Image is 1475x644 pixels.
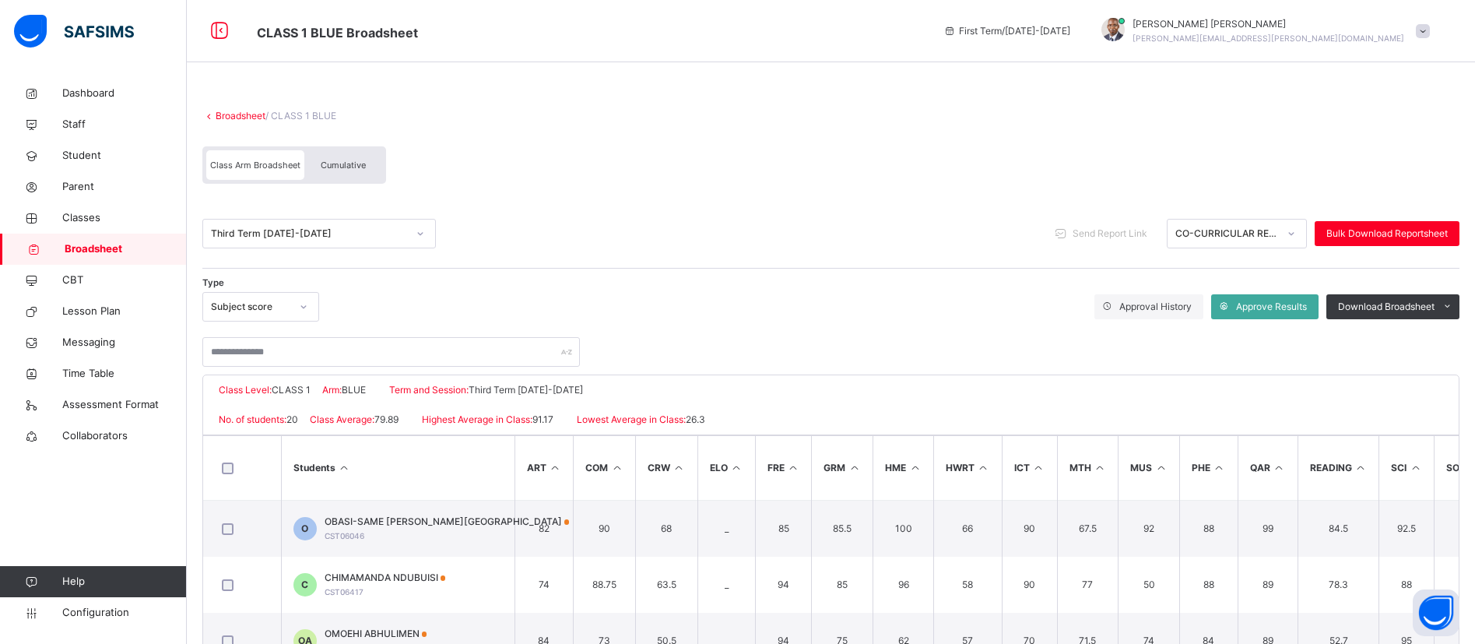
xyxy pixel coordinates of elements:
span: Assessment Format [62,397,187,413]
span: Send Report Link [1073,227,1147,241]
th: MTH [1057,436,1119,501]
span: O [301,522,308,536]
th: QAR [1238,436,1298,501]
td: 99 [1238,501,1298,558]
div: CO-CURRICULAR REPORT [1175,227,1278,241]
span: Student [62,148,187,164]
i: Sort in Ascending Order [1032,462,1045,473]
i: Sort in Ascending Order [1354,462,1368,473]
i: Sort in Ascending Order [848,462,861,473]
td: 88 [1379,557,1435,613]
span: Bulk Download Reportsheet [1326,227,1448,241]
th: GRM [812,436,873,501]
span: 91.17 [532,413,553,425]
span: Class Level: [219,384,272,396]
th: READING [1298,436,1379,501]
span: 26.3 [686,413,705,425]
span: Arm: [322,384,342,396]
td: 50 [1119,557,1180,613]
span: Highest Average in Class: [422,413,532,425]
span: Messaging [62,335,187,350]
th: HME [873,436,934,501]
span: Class Arm Broadsheet [210,160,300,171]
span: Third Term [DATE]-[DATE] [469,384,583,396]
td: 90 [1002,557,1057,613]
td: 84.5 [1298,501,1379,558]
span: CHIMAMANDA NDUBUISI [325,571,446,585]
td: 89 [1238,557,1298,613]
td: 67.5 [1057,501,1119,558]
span: Broadsheet [65,241,187,257]
th: PHE [1180,436,1238,501]
span: OBASI-SAME [PERSON_NAME][GEOGRAPHIC_DATA] [325,515,570,529]
td: _ [697,557,755,613]
td: 66 [933,501,1002,558]
td: 94 [755,557,812,613]
span: [PERSON_NAME][EMAIL_ADDRESS][PERSON_NAME][DOMAIN_NAME] [1133,33,1404,43]
span: Download Broadsheet [1338,300,1435,314]
th: MUS [1119,436,1180,501]
i: Sort in Ascending Order [730,462,743,473]
div: Subject score [211,300,290,314]
td: 74 [514,557,574,613]
span: Class Arm Broadsheet [257,25,418,40]
td: 90 [1002,501,1057,558]
td: 92.5 [1379,501,1435,558]
span: Dashboard [62,86,187,101]
div: Third Term [DATE]-[DATE] [211,227,407,241]
span: [PERSON_NAME] [PERSON_NAME] [1133,17,1404,31]
th: SCI [1379,436,1435,501]
i: Sort Ascending [338,462,351,473]
th: FRE [755,436,812,501]
td: 63.5 [636,557,698,613]
span: No. of students: [219,413,286,425]
td: _ [697,501,755,558]
th: ART [514,436,574,501]
span: BLUE [342,384,366,396]
th: HWRT [933,436,1002,501]
span: / CLASS 1 BLUE [265,110,336,121]
span: Time Table [62,366,187,382]
a: Broadsheet [216,110,265,121]
i: Sort in Ascending Order [1213,462,1226,473]
span: 79.89 [374,413,399,425]
i: Sort in Ascending Order [1273,462,1286,473]
td: 88 [1180,501,1238,558]
span: Collaborators [62,428,187,444]
span: CLASS 1 [272,384,311,396]
span: CBT [62,273,187,288]
span: Lesson Plan [62,304,187,319]
span: Classes [62,210,187,226]
td: 78.3 [1298,557,1379,613]
span: session/term information [943,24,1070,38]
td: 96 [873,557,934,613]
td: 90 [574,501,636,558]
td: 77 [1057,557,1119,613]
span: Type [202,276,224,290]
td: 85 [812,557,873,613]
th: CRW [636,436,698,501]
td: 68 [636,501,698,558]
i: Sort in Ascending Order [673,462,686,473]
td: 85.5 [812,501,873,558]
td: 92 [1119,501,1180,558]
span: Parent [62,179,187,195]
button: Open asap [1413,589,1459,636]
td: 100 [873,501,934,558]
i: Sort in Ascending Order [549,462,562,473]
i: Sort in Ascending Order [1094,462,1107,473]
th: Students [281,436,514,501]
span: Configuration [62,605,186,621]
span: Cumulative [321,160,366,171]
td: 88 [1180,557,1238,613]
div: Paul-EgieyeMichael [1086,17,1438,45]
span: Staff [62,117,187,132]
span: Approval History [1119,300,1192,314]
th: COM [574,436,636,501]
th: ELO [697,436,755,501]
span: Term and Session: [389,384,469,396]
span: C [301,578,308,592]
span: CST06046 [325,531,364,540]
span: 20 [286,413,298,425]
img: safsims [14,15,134,48]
